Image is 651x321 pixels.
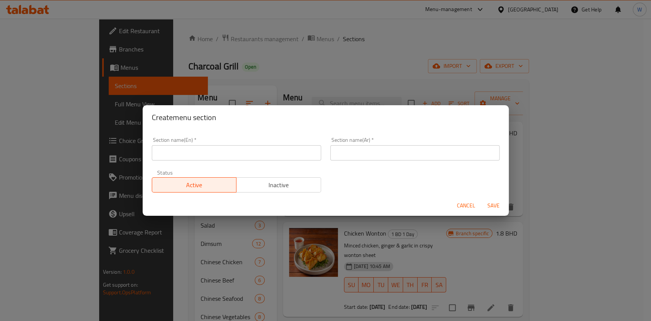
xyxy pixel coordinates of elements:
button: Inactive [236,177,321,193]
input: Please enter section name(ar) [330,145,500,160]
span: Cancel [457,201,475,210]
button: Active [152,177,237,193]
button: Save [481,199,506,213]
span: Inactive [240,180,318,191]
span: Active [155,180,234,191]
span: Save [484,201,503,210]
h2: Create menu section [152,111,500,124]
input: Please enter section name(en) [152,145,321,160]
button: Cancel [454,199,478,213]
